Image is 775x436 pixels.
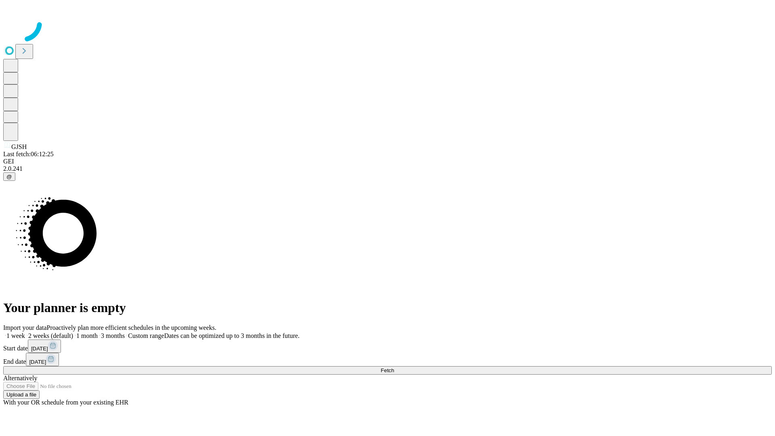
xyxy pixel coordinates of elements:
[31,346,48,352] span: [DATE]
[76,332,98,339] span: 1 month
[3,366,772,375] button: Fetch
[3,353,772,366] div: End date
[47,324,216,331] span: Proactively plan more efficient schedules in the upcoming weeks.
[3,375,37,381] span: Alternatively
[26,353,59,366] button: [DATE]
[101,332,125,339] span: 3 months
[3,390,40,399] button: Upload a file
[6,174,12,180] span: @
[11,143,27,150] span: GJSH
[3,172,15,181] button: @
[3,340,772,353] div: Start date
[28,340,61,353] button: [DATE]
[3,399,128,406] span: With your OR schedule from your existing EHR
[3,165,772,172] div: 2.0.241
[128,332,164,339] span: Custom range
[381,367,394,373] span: Fetch
[28,332,73,339] span: 2 weeks (default)
[29,359,46,365] span: [DATE]
[3,151,54,157] span: Last fetch: 06:12:25
[6,332,25,339] span: 1 week
[3,158,772,165] div: GEI
[164,332,300,339] span: Dates can be optimized up to 3 months in the future.
[3,324,47,331] span: Import your data
[3,300,772,315] h1: Your planner is empty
